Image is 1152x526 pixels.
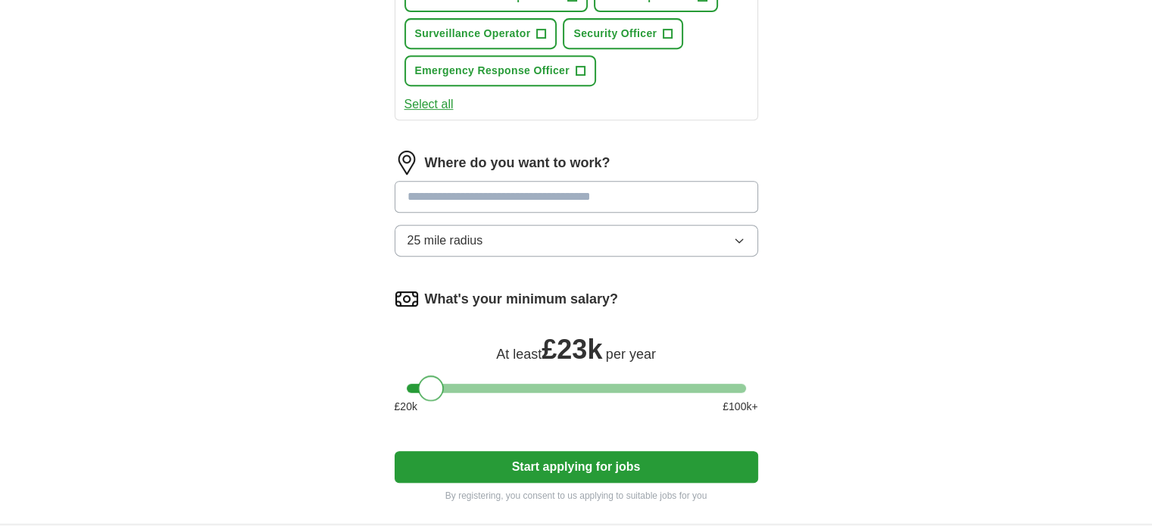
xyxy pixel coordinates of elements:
button: Emergency Response Officer [404,55,596,86]
label: What's your minimum salary? [425,289,618,310]
span: 25 mile radius [407,232,483,250]
img: salary.png [395,287,419,311]
span: per year [606,347,656,362]
span: £ 20 k [395,399,417,415]
img: location.png [395,151,419,175]
button: Surveillance Operator [404,18,557,49]
button: Select all [404,95,454,114]
button: Security Officer [563,18,683,49]
label: Where do you want to work? [425,153,610,173]
span: £ 100 k+ [723,399,757,415]
button: 25 mile radius [395,225,758,257]
span: Security Officer [573,26,657,42]
span: £ 23k [542,334,602,365]
span: Surveillance Operator [415,26,531,42]
p: By registering, you consent to us applying to suitable jobs for you [395,489,758,503]
span: At least [496,347,542,362]
span: Emergency Response Officer [415,63,570,79]
button: Start applying for jobs [395,451,758,483]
